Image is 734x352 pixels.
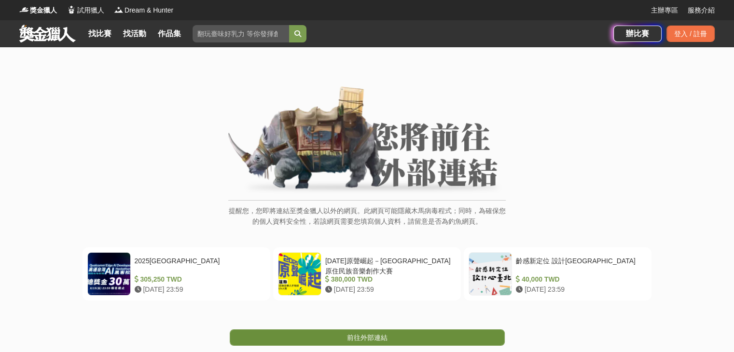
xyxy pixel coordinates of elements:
div: [DATE] 23:59 [325,284,452,295]
a: 齡感新定位 設計[GEOGRAPHIC_DATA] 40,000 TWD [DATE] 23:59 [464,247,651,300]
img: Logo [19,5,29,14]
a: 主辦專區 [651,5,678,15]
a: 2025[GEOGRAPHIC_DATA] 305,250 TWD [DATE] 23:59 [83,247,270,300]
img: Logo [114,5,124,14]
a: 找比賽 [84,27,115,41]
span: Dream & Hunter [125,5,173,15]
div: 齡感新定位 設計[GEOGRAPHIC_DATA] [516,256,643,274]
div: 2025[GEOGRAPHIC_DATA] [135,256,262,274]
a: 前往外部連結 [230,329,505,346]
div: 380,000 TWD [325,274,452,284]
div: 305,250 TWD [135,274,262,284]
a: 辦比賽 [613,26,662,42]
a: 作品集 [154,27,185,41]
a: 服務介紹 [688,5,715,15]
a: LogoDream & Hunter [114,5,173,15]
div: 40,000 TWD [516,274,643,284]
div: [DATE] 23:59 [135,284,262,295]
div: [DATE] 23:59 [516,284,643,295]
a: Logo試用獵人 [67,5,104,15]
a: 找活動 [119,27,150,41]
img: Logo [67,5,76,14]
div: 登入 / 註冊 [666,26,715,42]
span: 試用獵人 [77,5,104,15]
span: 前往外部連結 [347,334,388,341]
p: 提醒您，您即將連結至獎金獵人以外的網頁。此網頁可能隱藏木馬病毒程式；同時，為確保您的個人資料安全性，若該網頁需要您填寫個人資料，請留意是否為釣魚網頁。 [228,205,506,237]
span: 獎金獵人 [30,5,57,15]
img: External Link Banner [228,86,506,195]
div: [DATE]原聲崛起－[GEOGRAPHIC_DATA]原住民族音樂創作大賽 [325,256,452,274]
input: 翻玩臺味好乳力 等你發揮創意！ [193,25,289,42]
a: Logo獎金獵人 [19,5,57,15]
a: [DATE]原聲崛起－[GEOGRAPHIC_DATA]原住民族音樂創作大賽 380,000 TWD [DATE] 23:59 [273,247,461,300]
